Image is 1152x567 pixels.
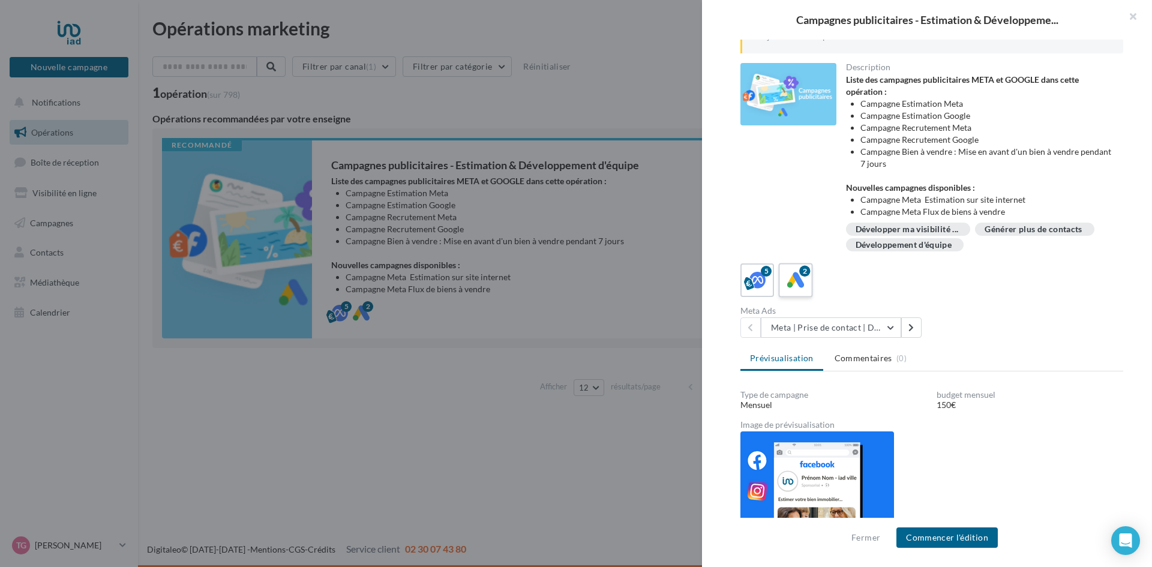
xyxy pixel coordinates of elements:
div: Open Intercom Messenger [1111,526,1140,555]
img: bdd49ec8cb5d374d4158b8b011288a42.png [740,431,894,566]
span: Campagnes publicitaires - Estimation & Développeme... [796,14,1058,25]
button: Commencer l'édition [896,527,998,548]
strong: Liste des campagnes publicitaires META et GOOGLE dans cette opération : [846,74,1079,97]
div: Type de campagne [740,391,927,399]
span: Développer ma visibilité ... [856,225,959,233]
div: budget mensuel [937,391,1123,399]
span: Commentaires [835,352,892,364]
button: Meta | Prise de contact | Demandes d'estimation [761,317,901,338]
li: Campagne Bien à vendre : Mise en avant d'un bien à vendre pendant 7 jours [860,146,1114,170]
div: Mensuel [740,399,927,411]
span: (0) [896,353,907,363]
div: 5 [761,266,772,277]
button: Fermer [847,530,885,545]
div: Image de prévisualisation [740,421,1123,429]
div: Description [846,63,1114,71]
div: Développement d'équipe [856,241,952,250]
div: 150€ [937,399,1123,411]
li: Campagne Meta Estimation sur site internet [860,194,1114,206]
div: Générer plus de contacts [985,225,1082,234]
strong: Nouvelles campagnes disponibles : [846,182,975,193]
li: Campagne Estimation Google [860,110,1114,122]
div: 2 [799,265,810,276]
li: Campagne Recrutement Google [860,134,1114,146]
li: Campagne Estimation Meta [860,98,1114,110]
li: Campagne Recrutement Meta [860,122,1114,134]
li: Campagne Meta Flux de biens à vendre [860,206,1114,218]
div: Meta Ads [740,307,927,315]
